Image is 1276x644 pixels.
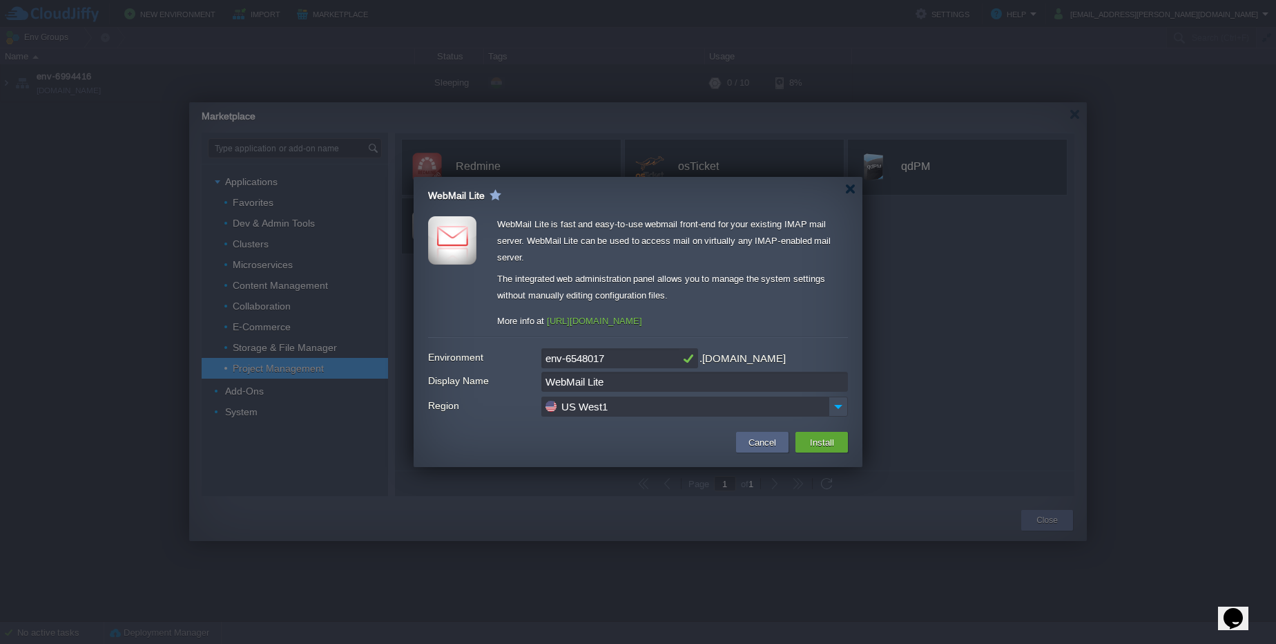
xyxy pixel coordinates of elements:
a: [URL][DOMAIN_NAME] [547,316,642,326]
div: .[DOMAIN_NAME] [699,348,786,369]
p: WebMail Lite is fast and easy-to-use webmail front-end for your existing IMAP mail server. WebMai... [497,216,844,266]
button: Cancel [744,434,780,451]
span: WebMail Lite [428,190,485,201]
label: Region [428,397,540,415]
label: Environment [428,348,540,367]
button: Install [806,434,838,451]
img: webmail.png [428,216,476,265]
span: More info at [497,316,544,326]
iframe: chat widget [1218,589,1262,630]
label: Display Name [428,372,540,390]
p: The integrated web administration panel allows you to manage the system settings without manually... [497,271,844,304]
